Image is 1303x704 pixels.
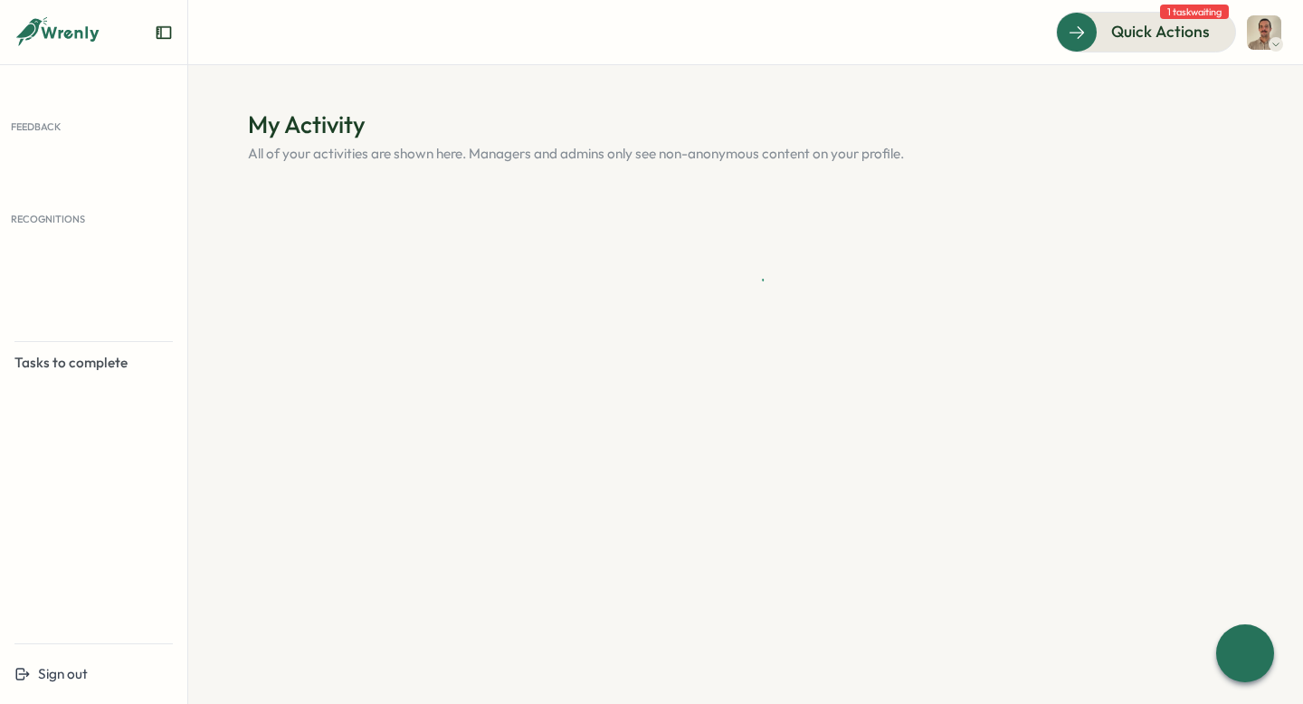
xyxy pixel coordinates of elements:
h1: My Activity [248,109,1243,140]
span: 1 task waiting [1160,5,1229,19]
p: All of your activities are shown here. Managers and admins only see non-anonymous content on your... [248,144,1243,164]
img: Francisco Afonso [1247,15,1281,50]
button: Expand sidebar [155,24,173,42]
button: Quick Actions [1056,12,1236,52]
span: Sign out [38,665,88,682]
p: Tasks to complete [14,353,173,373]
span: Quick Actions [1111,20,1210,43]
